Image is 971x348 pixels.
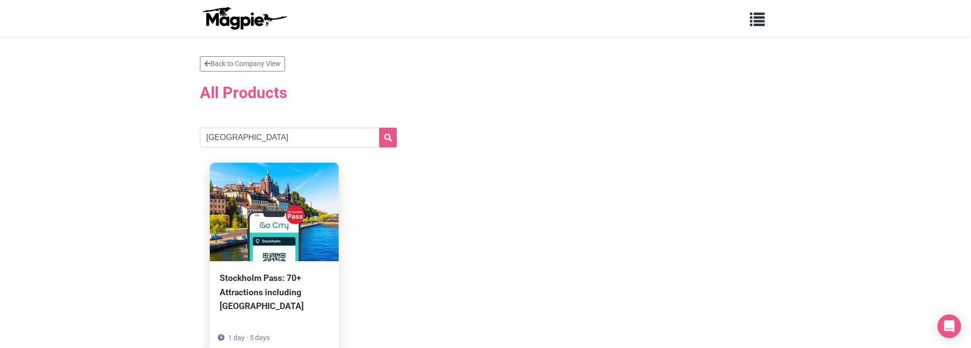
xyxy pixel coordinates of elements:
div: Stockholm Pass: 70+ Attractions including [GEOGRAPHIC_DATA] [220,271,329,313]
a: Back to Company View [200,56,285,71]
img: Stockholm Pass: 70+ Attractions including Vasa Museum [210,163,339,261]
div: Open Intercom Messenger [938,314,961,338]
img: logo-ab69f6fb50320c5b225c76a69d11143b.png [200,6,289,30]
input: Search products... [200,128,397,147]
span: 1 day - 5 days [228,334,270,342]
h2: All Products [200,77,771,108]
